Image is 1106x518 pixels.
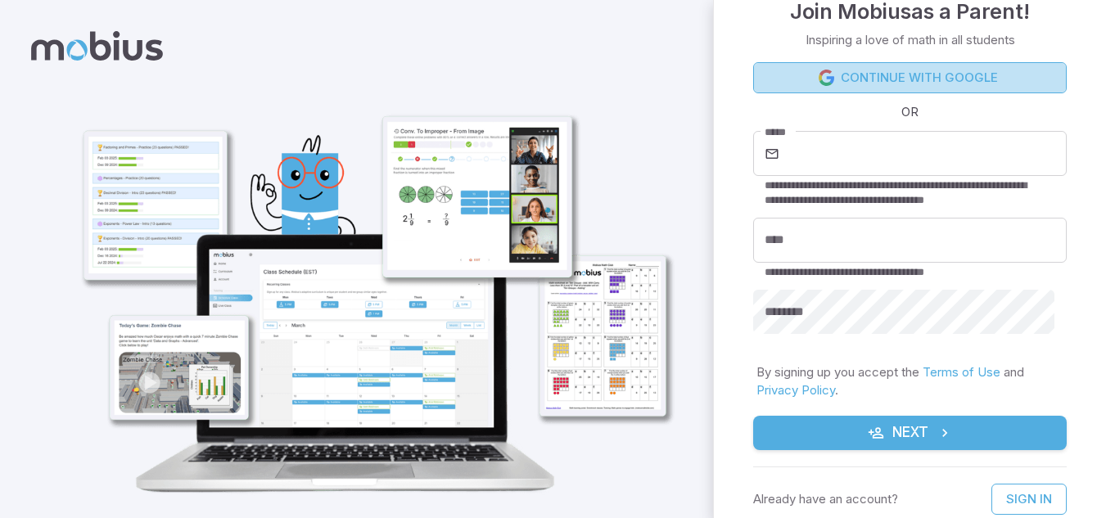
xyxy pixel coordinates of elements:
p: Inspiring a love of math in all students [806,31,1015,49]
a: Continue with Google [753,62,1067,93]
a: Terms of Use [923,364,1000,380]
p: Already have an account? [753,490,898,508]
img: parent_1-illustration [52,46,688,512]
a: Privacy Policy [756,382,835,398]
a: Sign In [991,484,1067,515]
span: OR [897,103,923,121]
p: By signing up you accept the and . [756,363,1063,399]
button: Next [753,416,1067,450]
